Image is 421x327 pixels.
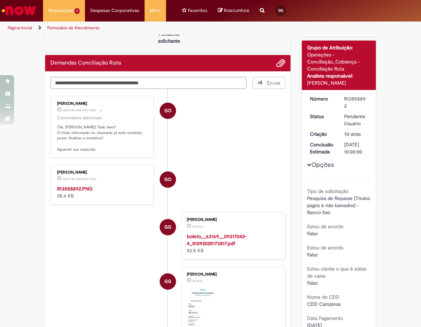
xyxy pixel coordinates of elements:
span: GG [164,273,171,290]
span: 7d atrás [344,131,361,137]
span: GG [278,8,283,13]
span: Requisições [48,7,73,14]
b: Tipo de solicitação [307,188,348,194]
div: Analista responsável: [307,72,371,79]
a: Formulário de Atendimento [47,25,99,31]
span: More [150,7,161,14]
div: Operações - Conciliação_Cobrança - Conciliação Rota [307,51,371,72]
b: Estou de acordo [307,244,343,251]
div: Gabriele Guimaraes [160,219,176,235]
span: Falso [307,230,318,237]
time: 23/09/2025 12:41:20 [344,131,361,137]
div: [PERSON_NAME] [57,170,148,175]
a: boleto__63169__09317042-4_01092025173817.pdf [187,233,247,247]
p: Pendente solicitante [155,30,183,44]
div: [PERSON_NAME] [187,272,278,277]
textarea: Digite sua mensagem aqui... [50,77,246,89]
img: ServiceNow [1,4,37,18]
button: Adicionar anexos [276,59,285,68]
div: 25.4 KB [57,185,148,199]
span: Rascunhos [224,7,249,14]
dt: Criação [305,131,339,138]
b: Estou ciente o que é sobra de caixa [307,266,366,279]
b: Nome do CDD [307,294,340,300]
div: Grupo de Atribuição: [307,44,371,51]
span: 1 [74,8,80,14]
span: Pesquisa de Repasse (Títulos pagos e não baixados) - Banco Itaú [307,195,371,216]
small: Comentários adicionais [57,115,102,121]
div: Gabriele Guimaraes [160,273,176,290]
span: 7d atrás [192,224,203,229]
span: Falso [307,280,318,286]
span: GG [164,219,171,236]
time: 23/09/2025 12:40:42 [192,224,203,229]
h2: Demandas Conciliação Rota Histórico de tíquete [50,60,121,66]
span: Despesas Corporativas [90,7,139,14]
time: 29/09/2025 13:41:20 [62,108,96,112]
div: Pendente Usuário [344,113,368,127]
span: GO [164,171,171,188]
div: [PERSON_NAME] [307,79,371,86]
span: CDD Campinas [307,301,341,307]
a: Página inicial [8,25,32,31]
div: Gustavo Oliveira [160,103,176,119]
a: R13558892.PNG [57,186,92,192]
p: Olá, [PERSON_NAME]! Tudo bem? O título informado no chamado já está recebido, posso finalizar a t... [57,125,148,152]
div: 52.5 KB [187,233,278,254]
b: Data Pagamento [307,315,343,321]
div: Gustavo Oliveira [160,171,176,188]
div: R13558892 [344,95,368,109]
span: GO [164,102,171,119]
ul: Trilhas de página [5,22,240,35]
div: [DATE] 10:00:00 [344,141,368,155]
div: 23/09/2025 12:41:20 [344,131,368,138]
span: cerca de uma hora atrás [62,108,96,112]
span: 7d atrás [192,279,203,283]
dt: Número [305,95,339,102]
span: cerca de uma hora atrás [62,177,96,181]
div: [PERSON_NAME] [187,218,278,222]
span: Favoritos [188,7,207,14]
div: [PERSON_NAME] [57,102,148,106]
b: Estou de acordo [307,223,343,230]
span: Falso [307,252,318,258]
time: 23/09/2025 10:03:02 [192,279,203,283]
dt: Status [305,113,339,120]
dt: Conclusão Estimada [305,141,339,155]
a: No momento, sua lista de rascunhos tem 0 Itens [218,7,249,14]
